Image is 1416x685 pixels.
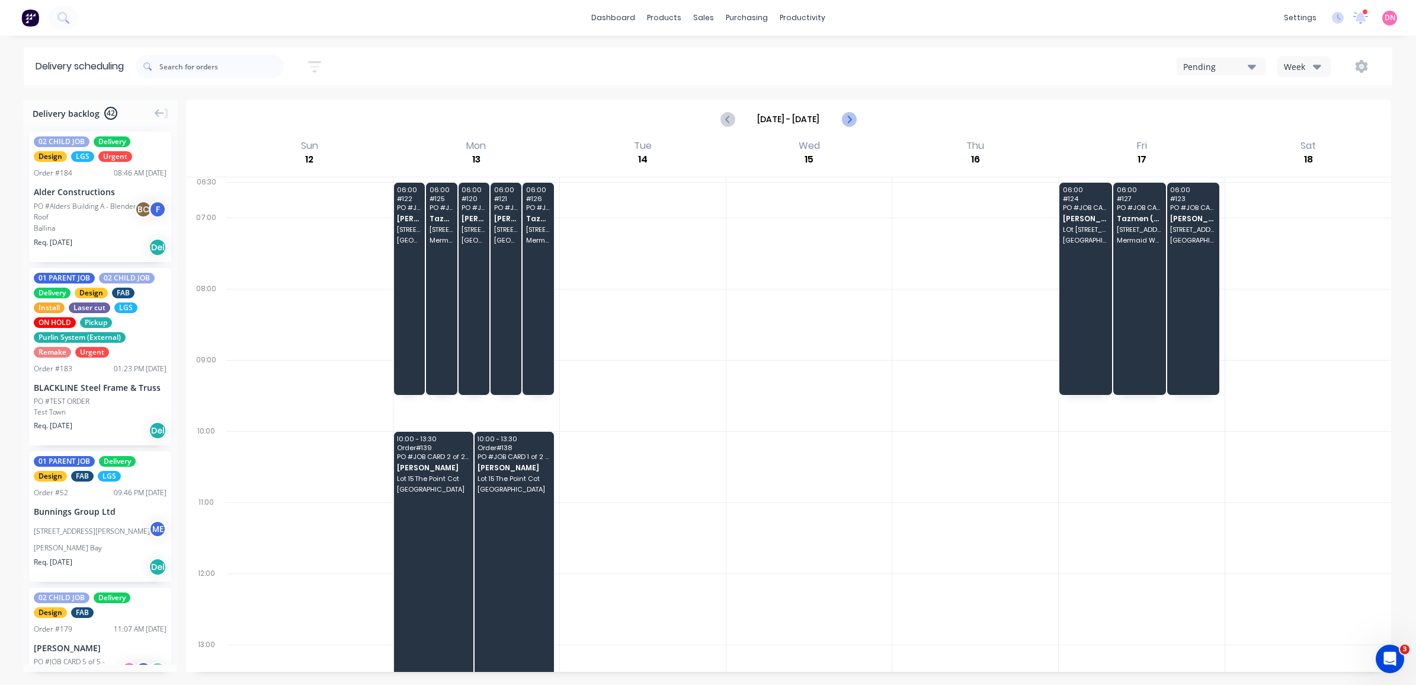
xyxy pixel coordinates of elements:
div: 01:23 PM [DATE] [114,364,166,374]
span: 01 PARENT JOB [34,273,95,283]
span: Order # 139 [397,444,469,451]
span: Mermaid Waters [526,237,550,244]
span: [STREET_ADDRESS] [430,226,454,233]
div: + 1 [149,661,166,679]
div: PO #TEST ORDER [34,396,89,407]
span: FAB [71,471,94,482]
span: # 125 [430,195,454,202]
div: PO #Alders Building A - Blended Roof [34,201,138,222]
button: Week [1277,56,1331,77]
span: PO # JOB CARD 1 of 3 - STRUCTURAL STEEL [430,204,454,211]
span: Design [75,288,108,298]
span: Lot 15 The Point Cct [397,475,469,482]
span: LGS [71,151,94,162]
div: Test Town [34,407,166,418]
span: [GEOGRAPHIC_DATA] [1063,237,1109,244]
span: 01 PARENT JOB [34,456,95,467]
div: 11:00 [186,495,226,566]
button: Pending [1177,58,1266,75]
div: Thu [963,140,988,152]
div: productivity [774,9,831,27]
span: Order # 138 [478,444,550,451]
span: [PERSON_NAME] [1063,215,1109,222]
span: Delivery [99,456,136,467]
div: [STREET_ADDRESS][PERSON_NAME] [34,526,150,537]
div: purchasing [720,9,774,27]
span: [PERSON_NAME] [397,464,469,471]
span: PO # JOB CARD 3 of 6 - STRUCTURAL STEEL | [STREET_ADDRESS] [397,204,421,211]
div: M P [134,661,152,679]
a: dashboard [585,9,641,27]
span: [STREET_ADDRESS] [494,226,518,233]
span: # 122 [397,195,421,202]
div: Sun [297,140,322,152]
span: DN [1385,12,1395,23]
div: 18 [1300,152,1316,167]
div: D N [120,661,138,679]
span: 06:00 [430,186,454,193]
span: ON HOLD [34,317,76,328]
span: PO # JOB CARD 4 of 6 - UPPER WALL FRAMES | [STREET_ADDRESS] [1170,204,1216,211]
span: PO # JOB CARD 1 of 6 - LOWER WALL FRAMES | [STREET_ADDRESS] [462,204,486,211]
span: Delivery [94,136,130,147]
div: Ballina [34,223,166,234]
div: Delivery scheduling [24,47,136,85]
div: Del [149,422,166,439]
div: 07:00 [186,211,226,282]
span: Delivery [94,592,130,603]
span: PO # JOB CARD 2 of 6 - FLOOR JOISTS | [STREET_ADDRESS] [494,204,518,211]
span: [PERSON_NAME] [494,215,518,222]
span: LGS [98,471,121,482]
div: F [149,200,166,218]
div: 15 [802,152,817,167]
div: Order # 52 [34,488,68,498]
div: Wed [795,140,824,152]
div: Del [149,238,166,256]
span: [STREET_ADDRESS] [462,226,486,233]
span: # 126 [526,195,550,202]
span: 02 CHILD JOB [34,592,89,603]
span: 06:00 [1063,186,1109,193]
div: 12 [302,152,317,167]
span: [STREET_ADDRESS] [1117,226,1162,233]
div: Alder Constructions [34,186,166,198]
div: 13:00 [186,638,226,673]
div: 16 [968,152,983,167]
span: 10:00 - 13:30 [397,435,469,442]
div: Tue [630,140,655,152]
span: [STREET_ADDRESS] [397,226,421,233]
span: Remake [34,347,71,358]
span: 06:00 [494,186,518,193]
div: Order # 183 [34,364,72,374]
div: Fri [1133,140,1151,152]
div: 06:30 [186,175,226,211]
span: PO # JOB CARD 5 of 6 - ROOF TRUSSES | [STREET_ADDRESS], [1063,204,1109,211]
span: [GEOGRAPHIC_DATA] [478,486,550,493]
span: # 127 [1117,195,1162,202]
span: Mermaid Waters [430,237,454,244]
div: Mon [463,140,489,152]
div: Bunnings Group Ltd [34,505,166,518]
div: BLACKLINE Steel Frame & Truss [34,381,166,394]
span: [GEOGRAPHIC_DATA] [462,237,486,244]
span: # 120 [462,195,486,202]
span: # 124 [1063,195,1109,202]
span: 06:00 [1170,186,1216,193]
span: FAB [71,607,94,618]
span: [STREET_ADDRESS] [526,226,550,233]
span: PO # JOB CARD 1 of 2 - WALL FRAMES [478,453,550,460]
span: # 123 [1170,195,1216,202]
span: [GEOGRAPHIC_DATA] [494,237,518,244]
span: [PERSON_NAME] [397,215,421,222]
div: M E [149,520,166,538]
span: Purlin System (External) [34,332,126,343]
span: [PERSON_NAME] [462,215,486,222]
span: PO # JOB CARD 2 of 2 - ROOF TRUSSES [397,453,469,460]
span: LGS [114,302,137,313]
span: [STREET_ADDRESS] [1170,226,1216,233]
span: Tazmen (Aust) Pty Ltd [526,215,550,222]
div: Pending [1183,60,1248,73]
div: 10:00 [186,424,226,495]
div: Order # 184 [34,168,72,179]
span: 06:00 [526,186,550,193]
